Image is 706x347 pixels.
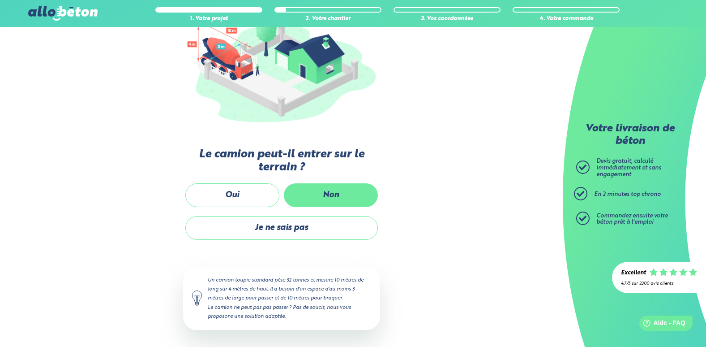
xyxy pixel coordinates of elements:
label: Non [284,183,378,207]
iframe: Help widget launcher [626,312,696,337]
div: 3. Vos coordonnées [394,16,501,22]
div: 1. Votre projet [155,16,262,22]
label: Je ne sais pas [185,216,378,240]
div: Un camion toupie standard pèse 32 tonnes et mesure 10 mètres de long sur 4 mètres de haut. Il a b... [183,267,380,330]
div: 4. Votre commande [513,16,620,22]
div: 2. Votre chantier [274,16,381,22]
label: Le camion peut-il entrer sur le terrain ? [183,148,380,174]
img: allobéton [28,6,97,21]
label: Oui [185,183,279,207]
